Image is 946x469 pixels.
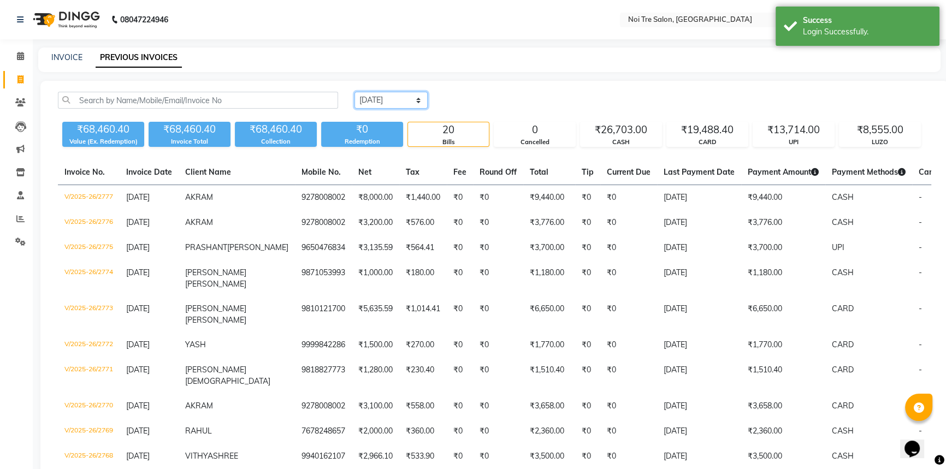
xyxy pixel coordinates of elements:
td: V/2025-26/2769 [58,419,120,444]
td: V/2025-26/2768 [58,444,120,469]
td: V/2025-26/2774 [58,260,120,296]
td: ₹3,500.00 [523,444,575,469]
td: ₹180.00 [399,260,447,296]
span: CASH [832,217,854,227]
div: ₹8,555.00 [839,122,920,138]
div: Login Successfully. [803,26,931,38]
td: [DATE] [657,210,741,235]
span: Tip [582,167,594,177]
td: ₹1,510.40 [741,358,825,394]
td: ₹3,776.00 [523,210,575,235]
td: 7678248657 [295,419,352,444]
td: V/2025-26/2777 [58,185,120,211]
td: ₹0 [473,296,523,333]
td: V/2025-26/2770 [58,394,120,419]
td: ₹1,510.40 [523,358,575,394]
td: ₹0 [575,444,600,469]
td: ₹533.90 [399,444,447,469]
input: Search by Name/Mobile/Email/Invoice No [58,92,338,109]
td: [DATE] [657,235,741,260]
td: V/2025-26/2775 [58,235,120,260]
span: Last Payment Date [664,167,735,177]
span: CASH [832,451,854,461]
span: UPI [832,242,844,252]
a: PREVIOUS INVOICES [96,48,182,68]
span: Payment Amount [748,167,819,177]
span: [DATE] [126,304,150,313]
span: CARD [832,340,854,349]
div: Invoice Total [149,137,230,146]
span: VITHYASHREE [185,451,238,461]
td: [DATE] [657,333,741,358]
span: CASH [832,426,854,436]
td: ₹1,000.00 [352,260,399,296]
span: Round Off [480,167,517,177]
div: ₹68,460.40 [149,122,230,137]
span: YASH [185,340,206,349]
td: ₹360.00 [399,419,447,444]
td: ₹3,200.00 [352,210,399,235]
td: ₹3,135.59 [352,235,399,260]
span: Current Due [607,167,651,177]
td: ₹0 [575,419,600,444]
span: [PERSON_NAME] [185,315,246,325]
td: ₹1,770.00 [741,333,825,358]
span: - [919,242,922,252]
td: ₹3,500.00 [741,444,825,469]
td: ₹0 [575,235,600,260]
div: Bills [408,138,489,147]
td: ₹1,440.00 [399,185,447,211]
span: AKRAM [185,217,213,227]
td: ₹558.00 [399,394,447,419]
span: [DATE] [126,268,150,277]
td: V/2025-26/2776 [58,210,120,235]
td: ₹3,700.00 [523,235,575,260]
td: ₹0 [600,419,657,444]
td: [DATE] [657,296,741,333]
div: ₹26,703.00 [581,122,661,138]
td: ₹3,658.00 [523,394,575,419]
div: CASH [581,138,661,147]
td: [DATE] [657,185,741,211]
td: 9810121700 [295,296,352,333]
span: [DATE] [126,242,150,252]
td: ₹0 [473,333,523,358]
div: CARD [667,138,748,147]
td: ₹1,180.00 [523,260,575,296]
td: ₹8,000.00 [352,185,399,211]
td: ₹0 [575,296,600,333]
td: ₹0 [447,444,473,469]
span: Invoice Date [126,167,172,177]
div: LUZO [839,138,920,147]
span: Total [530,167,548,177]
td: ₹6,650.00 [523,296,575,333]
td: ₹0 [575,260,600,296]
td: ₹0 [447,235,473,260]
td: [DATE] [657,419,741,444]
td: 9818827773 [295,358,352,394]
div: UPI [753,138,834,147]
span: [DATE] [126,451,150,461]
td: [DATE] [657,444,741,469]
div: Success [803,15,931,26]
div: ₹13,714.00 [753,122,834,138]
td: ₹9,440.00 [741,185,825,211]
td: 9278008002 [295,210,352,235]
td: ₹0 [600,235,657,260]
span: - [919,365,922,375]
td: ₹2,360.00 [523,419,575,444]
td: ₹0 [473,358,523,394]
td: ₹0 [473,210,523,235]
td: ₹0 [473,394,523,419]
img: logo [28,4,103,35]
td: ₹0 [600,394,657,419]
a: INVOICE [51,52,82,62]
td: ₹270.00 [399,333,447,358]
span: [DATE] [126,340,150,349]
td: ₹0 [447,358,473,394]
span: AKRAM [185,401,213,411]
td: ₹5,635.59 [352,296,399,333]
span: Client Name [185,167,231,177]
span: [DATE] [126,426,150,436]
span: [DATE] [126,401,150,411]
